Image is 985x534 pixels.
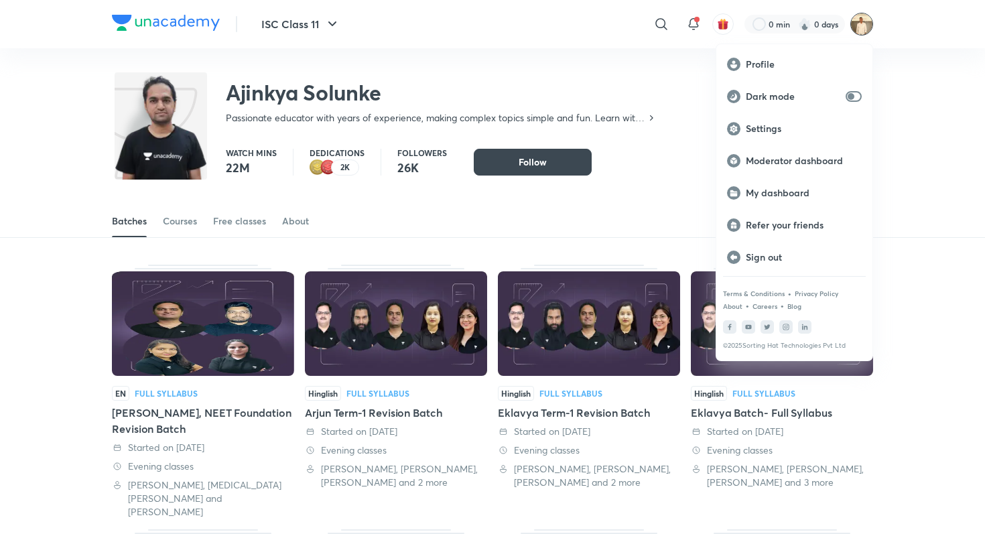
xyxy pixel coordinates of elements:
[746,251,862,263] p: Sign out
[746,219,862,231] p: Refer your friends
[723,289,785,297] a: Terms & Conditions
[746,187,862,199] p: My dashboard
[723,302,742,310] a: About
[795,289,838,297] a: Privacy Policy
[780,299,785,312] div: •
[716,48,872,80] a: Profile
[723,342,866,350] p: © 2025 Sorting Hat Technologies Pvt Ltd
[746,123,862,135] p: Settings
[752,302,777,310] a: Careers
[716,113,872,145] a: Settings
[787,287,792,299] div: •
[746,90,840,103] p: Dark mode
[746,58,862,70] p: Profile
[746,155,862,167] p: Moderator dashboard
[787,302,801,310] a: Blog
[716,209,872,241] a: Refer your friends
[745,299,750,312] div: •
[716,145,872,177] a: Moderator dashboard
[716,177,872,209] a: My dashboard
